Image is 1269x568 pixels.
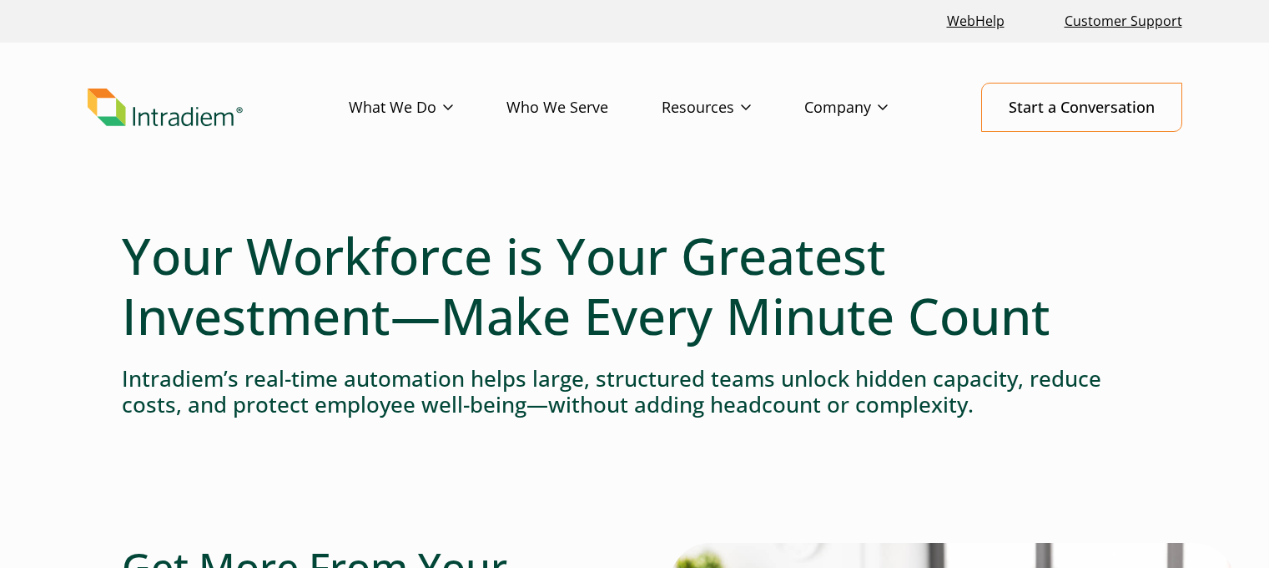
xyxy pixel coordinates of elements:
a: Who We Serve [506,84,662,132]
a: Customer Support [1058,3,1189,39]
img: Intradiem [88,89,243,127]
h4: Intradiem’s real-time automation helps large, structured teams unlock hidden capacity, reduce cos... [122,366,1148,418]
a: Link to homepage of Intradiem [88,89,349,127]
a: Start a Conversation [981,83,1182,132]
h1: Your Workforce is Your Greatest Investment—Make Every Minute Count [122,226,1148,346]
a: Company [804,84,941,132]
a: Resources [662,84,804,132]
a: Link opens in a new window [940,3,1011,39]
a: What We Do [349,84,506,132]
